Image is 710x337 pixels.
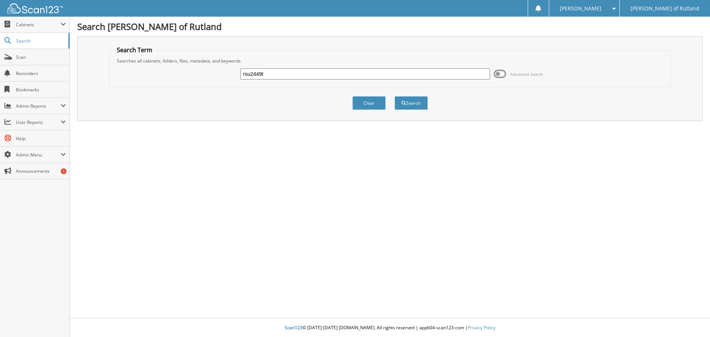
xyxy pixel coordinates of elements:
img: scan123-logo-white.svg [7,3,63,13]
a: Privacy Policy [468,324,496,331]
div: Searches all cabinets, folders, files, metadata, and keywords [113,58,667,64]
span: Bookmarks [16,87,66,93]
span: Cabinets [16,21,61,28]
span: Scan [16,54,66,60]
span: Search [16,38,65,44]
legend: Search Term [113,46,156,54]
span: [PERSON_NAME] [560,6,601,11]
span: Advanced Search [510,71,543,77]
span: Announcements [16,168,66,174]
span: Help [16,135,66,142]
span: Admin Reports [16,103,61,109]
span: Admin Menu [16,152,61,158]
div: 1 [61,168,67,174]
span: Reminders [16,70,66,77]
div: © [DATE]-[DATE] [DOMAIN_NAME]. All rights reserved | appb04-scan123-com | [70,319,710,337]
span: Scan123 [285,324,302,331]
button: Clear [352,96,386,110]
h1: Search [PERSON_NAME] of Rutland [77,20,703,33]
button: Search [395,96,428,110]
span: User Reports [16,119,61,125]
span: [PERSON_NAME] of Rutland [630,6,699,11]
